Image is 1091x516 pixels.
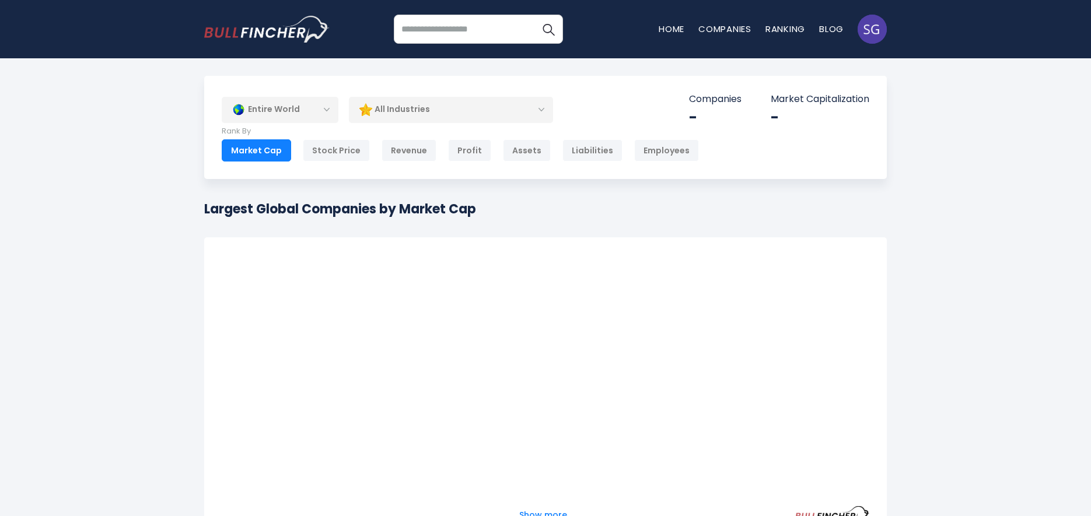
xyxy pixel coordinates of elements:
[222,127,699,136] p: Rank By
[562,139,623,162] div: Liabilities
[689,108,742,127] div: -
[634,139,699,162] div: Employees
[204,16,330,43] a: Go to homepage
[204,16,330,43] img: bullfincher logo
[698,23,751,35] a: Companies
[349,96,553,123] div: All Industries
[771,108,869,127] div: -
[303,139,370,162] div: Stock Price
[448,139,491,162] div: Profit
[534,15,563,44] button: Search
[222,96,338,123] div: Entire World
[382,139,436,162] div: Revenue
[204,199,476,219] h1: Largest Global Companies by Market Cap
[689,93,742,106] p: Companies
[819,23,844,35] a: Blog
[771,93,869,106] p: Market Capitalization
[659,23,684,35] a: Home
[222,139,291,162] div: Market Cap
[765,23,805,35] a: Ranking
[503,139,551,162] div: Assets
